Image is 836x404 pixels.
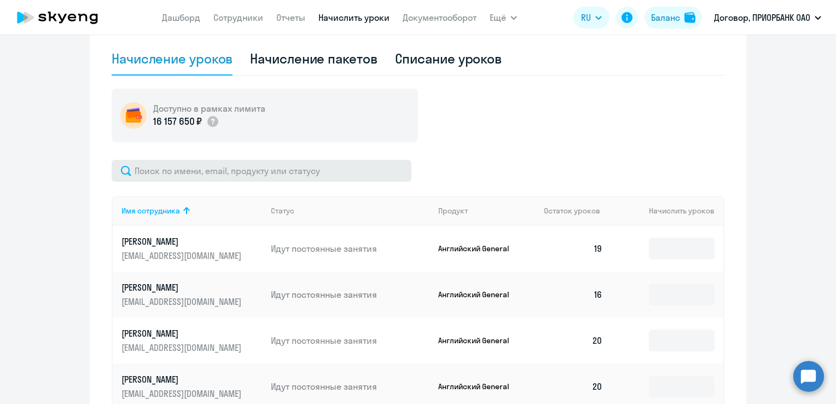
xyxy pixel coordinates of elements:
div: Имя сотрудника [121,206,180,216]
div: Баланс [651,11,680,24]
p: [PERSON_NAME] [121,281,244,293]
span: Ещё [490,11,506,24]
p: Договор, ПРИОРБАНК ОАО [714,11,810,24]
img: wallet-circle.png [120,102,147,129]
p: [PERSON_NAME] [121,235,244,247]
a: Документооборот [403,12,477,23]
div: Начисление уроков [112,50,233,67]
th: Начислить уроков [612,196,723,226]
a: [PERSON_NAME][EMAIL_ADDRESS][DOMAIN_NAME] [121,235,262,262]
div: Статус [271,206,429,216]
button: Ещё [490,7,517,28]
p: [EMAIL_ADDRESS][DOMAIN_NAME] [121,250,244,262]
input: Поиск по имени, email, продукту или статусу [112,160,411,182]
div: Начисление пакетов [250,50,377,67]
div: Продукт [438,206,468,216]
td: 19 [535,226,612,272]
td: 16 [535,272,612,318]
a: [PERSON_NAME][EMAIL_ADDRESS][DOMAIN_NAME] [121,373,262,400]
div: Списание уроков [395,50,502,67]
h5: Доступно в рамках лимита [153,102,265,114]
div: Имя сотрудника [121,206,262,216]
p: Идут постоянные занятия [271,288,429,301]
a: [PERSON_NAME][EMAIL_ADDRESS][DOMAIN_NAME] [121,281,262,308]
a: Начислить уроки [318,12,390,23]
button: RU [573,7,609,28]
p: [EMAIL_ADDRESS][DOMAIN_NAME] [121,342,244,354]
p: [PERSON_NAME] [121,373,244,385]
p: Английский General [438,290,520,299]
p: [PERSON_NAME] [121,327,244,339]
td: 20 [535,318,612,363]
p: Идут постоянные занятия [271,243,429,255]
p: 16 157 650 ₽ [153,114,202,129]
p: Идут постоянные занятия [271,380,429,393]
a: Сотрудники [213,12,263,23]
span: Остаток уроков [544,206,600,216]
p: Английский General [438,244,520,253]
span: RU [581,11,591,24]
div: Продукт [438,206,536,216]
a: Отчеты [276,12,305,23]
p: Идут постоянные занятия [271,334,429,347]
div: Статус [271,206,294,216]
p: [EMAIL_ADDRESS][DOMAIN_NAME] [121,296,244,308]
a: [PERSON_NAME][EMAIL_ADDRESS][DOMAIN_NAME] [121,327,262,354]
button: Балансbalance [645,7,702,28]
a: Дашборд [162,12,200,23]
button: Договор, ПРИОРБАНК ОАО [709,4,827,31]
div: Остаток уроков [544,206,612,216]
p: Английский General [438,382,520,391]
p: [EMAIL_ADDRESS][DOMAIN_NAME] [121,388,244,400]
p: Английский General [438,336,520,345]
img: balance [684,12,695,23]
